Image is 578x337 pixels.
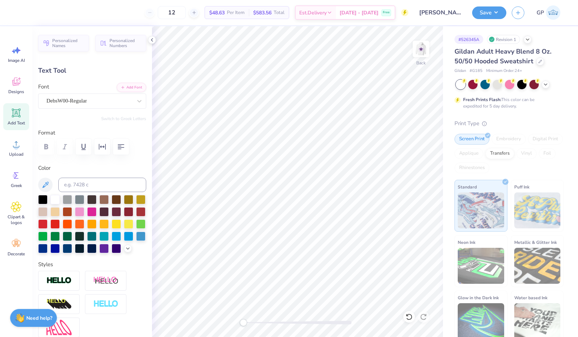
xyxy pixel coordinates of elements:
[414,5,467,20] input: Untitled Design
[38,83,49,91] label: Font
[274,9,284,17] span: Total
[8,58,25,63] span: Image AI
[414,42,428,56] img: Back
[539,148,556,159] div: Foil
[537,9,544,17] span: GP
[8,120,25,126] span: Add Text
[454,68,466,74] span: Gildan
[46,320,72,335] img: Free Distort
[158,6,186,19] input: – –
[458,238,475,246] span: Neon Ink
[46,299,72,310] img: 3D Illusion
[46,277,72,285] img: Stroke
[485,148,514,159] div: Transfers
[458,294,499,301] span: Glow in the Dark Ink
[416,60,426,66] div: Back
[454,119,564,128] div: Print Type
[514,192,561,228] img: Puff Ink
[514,183,529,191] span: Puff Ink
[458,248,504,284] img: Neon Ink
[528,134,563,145] div: Digital Print
[299,9,327,17] span: Est. Delivery
[8,89,24,95] span: Designs
[486,68,522,74] span: Minimum Order: 24 +
[533,5,564,20] a: GP
[516,148,537,159] div: Vinyl
[514,248,561,284] img: Metallic & Glitter Ink
[38,66,146,76] div: Text Tool
[95,35,146,51] button: Personalized Numbers
[101,116,146,122] button: Switch to Greek Letters
[514,238,557,246] span: Metallic & Glitter Ink
[458,183,477,191] span: Standard
[38,35,89,51] button: Personalized Names
[227,9,245,17] span: Per Item
[8,251,25,257] span: Decorate
[454,134,489,145] div: Screen Print
[38,260,53,269] label: Styles
[240,319,247,326] div: Accessibility label
[472,6,506,19] button: Save
[58,178,146,192] input: e.g. 7428 c
[117,83,146,92] button: Add Font
[458,192,504,228] img: Standard
[487,35,520,44] div: Revision 1
[454,148,483,159] div: Applique
[9,151,23,157] span: Upload
[52,38,85,48] span: Personalized Names
[209,9,225,17] span: $48.63
[11,183,22,188] span: Greek
[546,5,560,20] img: Gene Padilla
[253,9,272,17] span: $583.56
[470,68,483,74] span: # G185
[4,214,28,226] span: Clipart & logos
[26,315,52,322] strong: Need help?
[340,9,378,17] span: [DATE] - [DATE]
[514,294,547,301] span: Water based Ink
[463,96,552,109] div: This color can be expedited for 5 day delivery.
[109,38,142,48] span: Personalized Numbers
[38,129,146,137] label: Format
[492,134,526,145] div: Embroidery
[93,300,118,308] img: Negative Space
[383,10,390,15] span: Free
[93,276,118,285] img: Shadow
[463,97,501,103] strong: Fresh Prints Flash:
[38,164,146,172] label: Color
[454,47,551,65] span: Gildan Adult Heavy Blend 8 Oz. 50/50 Hooded Sweatshirt
[454,35,483,44] div: # 526345A
[454,163,489,173] div: Rhinestones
